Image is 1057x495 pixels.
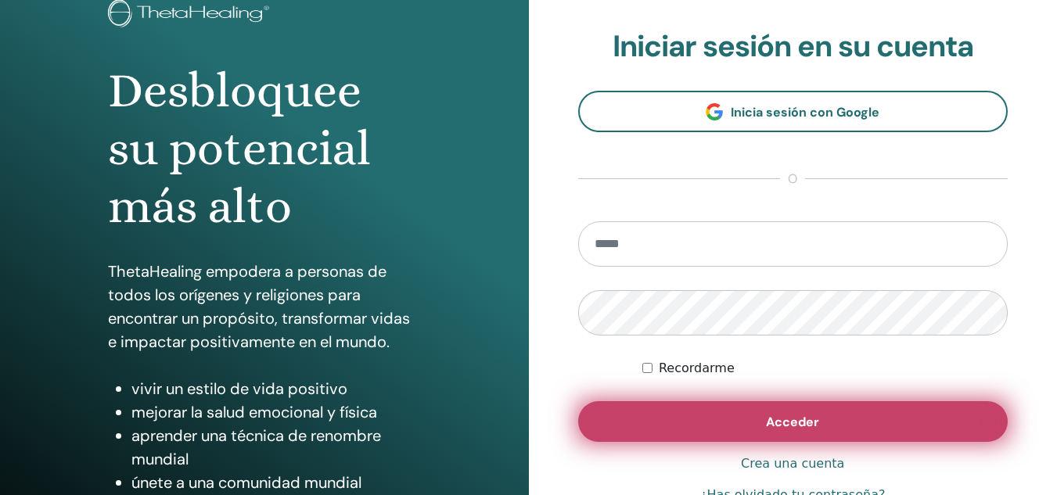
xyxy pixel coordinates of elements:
li: mejorar la salud emocional y física [131,400,421,424]
span: o [780,170,805,188]
li: únete a una comunidad mundial [131,471,421,494]
a: Inicia sesión con Google [578,91,1008,132]
a: Crea una cuenta [741,454,844,473]
span: Acceder [766,414,819,430]
h1: Desbloquee su potencial más alto [108,62,421,236]
div: Mantenerme autenticado indefinidamente o hasta cerrar la sesión manualmente [642,359,1008,378]
p: ThetaHealing empodera a personas de todos los orígenes y religiones para encontrar un propósito, ... [108,260,421,353]
span: Inicia sesión con Google [731,104,879,120]
label: Recordarme [659,359,735,378]
h2: Iniciar sesión en su cuenta [578,29,1008,65]
button: Acceder [578,401,1008,442]
li: aprender una técnica de renombre mundial [131,424,421,471]
li: vivir un estilo de vida positivo [131,377,421,400]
